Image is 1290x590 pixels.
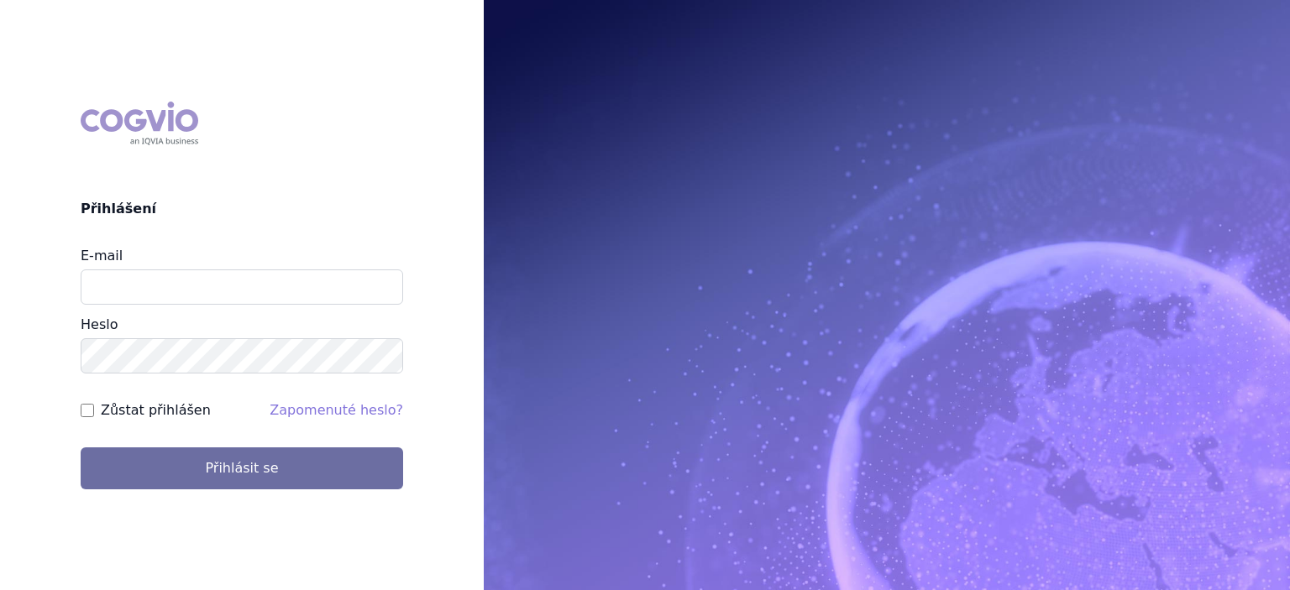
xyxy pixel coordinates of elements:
div: COGVIO [81,102,198,145]
label: E-mail [81,248,123,264]
h2: Přihlášení [81,199,403,219]
a: Zapomenuté heslo? [270,402,403,418]
label: Heslo [81,316,118,332]
button: Přihlásit se [81,447,403,489]
label: Zůstat přihlášen [101,400,211,420]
